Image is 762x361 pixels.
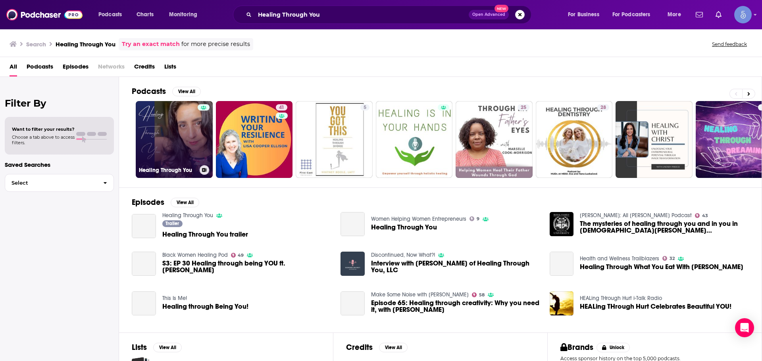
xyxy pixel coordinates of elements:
a: Healing Through You [371,224,437,231]
div: Search podcasts, credits, & more... [241,6,539,24]
span: Open Advanced [472,13,505,17]
a: 58 [472,292,485,297]
a: 32 [662,256,675,261]
span: Monitoring [169,9,197,20]
span: for more precise results [181,40,250,49]
span: 9 [477,217,479,221]
span: Interview with [PERSON_NAME] of Healing Through You, LLC [371,260,540,273]
a: Healing through Being You! [132,291,156,315]
a: Podcasts [27,60,53,76]
a: The mysteries of healing through you and in you in Christ Jesus [580,220,749,234]
span: Credits [134,60,155,76]
button: open menu [607,8,662,21]
input: Search podcasts, credits, & more... [255,8,469,21]
button: View All [171,198,199,207]
span: For Podcasters [612,9,650,20]
button: Send feedback [710,41,749,48]
a: 28 [597,104,609,111]
a: Charts [131,8,158,21]
span: 28 [600,104,606,112]
a: Pete Cabrera Jr: All Jesus Podcast [580,212,692,219]
a: Healing Through You [162,212,213,219]
a: 49 [231,253,244,258]
a: EpisodesView All [132,197,199,207]
h2: Podcasts [132,86,166,96]
button: open menu [662,8,691,21]
a: Healing Through You trailer [132,214,156,238]
span: Trailer [165,221,179,226]
span: For Business [568,9,599,20]
a: Interview with Valeria Maritza of Healing Through You, LLC [371,260,540,273]
a: This Is Me! [162,295,187,302]
img: Interview with Valeria Maritza of Healing Through You, LLC [341,252,365,276]
h2: Lists [132,342,147,352]
span: 41 [279,104,284,112]
span: Healing Through What You Eat With [PERSON_NAME] [580,264,743,270]
a: HEALing THrough Hurt Celebrates Beautiful YOU! [580,303,731,310]
a: 9 [470,216,479,221]
span: Choose a tab above to access filters. [12,134,75,145]
span: Networks [98,60,125,76]
span: 43 [702,214,708,218]
a: Episode 65: Healing through creativity: Why you need it, with Rachael Rice [371,300,540,313]
a: 5 [360,104,369,111]
a: Black Women Healing Pod [162,252,228,258]
span: 5 [364,104,366,112]
a: All [10,60,17,76]
button: View All [379,343,408,352]
a: Healing through Being You! [162,303,248,310]
h2: Episodes [132,197,164,207]
span: Want to filter your results? [12,126,75,132]
img: HEALing THrough Hurt Celebrates Beautiful YOU! [550,291,574,315]
button: Unlock [597,343,630,352]
button: open menu [562,8,609,21]
a: ListsView All [132,342,182,352]
span: Select [5,180,97,185]
a: Healing Through You [136,101,213,178]
span: New [495,5,509,12]
span: 25 [521,104,526,112]
a: 25 [518,104,529,111]
a: Episodes [63,60,89,76]
button: open menu [164,8,208,21]
a: S3: EP 30 Healing through being YOU ft. Nilla Allin [132,252,156,276]
a: Make Some Noise with Andrea Owen [371,291,469,298]
a: Healing Through What You Eat With Laleh Talebian [580,264,743,270]
h2: Credits [346,342,373,352]
a: HEALing THrough Hurt i-Talk Radio [580,295,662,302]
a: 41 [276,104,287,111]
a: Women Helping Women Entrepreneurs [371,216,466,222]
button: View All [153,343,182,352]
a: Healing Through What You Eat With Laleh Talebian [550,252,574,276]
a: Discontinued, Now What?! [371,252,435,258]
button: View All [172,87,201,96]
a: Lists [164,60,176,76]
p: Saved Searches [5,161,114,168]
span: 58 [479,293,485,297]
a: Show notifications dropdown [712,8,725,21]
span: 49 [238,254,244,257]
h3: Healing Through You [139,167,196,174]
img: Podchaser - Follow, Share and Rate Podcasts [6,7,83,22]
button: Show profile menu [734,6,752,23]
h2: Brands [560,342,593,352]
a: S3: EP 30 Healing through being YOU ft. Nilla Allin [162,260,331,273]
a: 25 [456,101,533,178]
button: Open AdvancedNew [469,10,509,19]
img: The mysteries of healing through you and in you in Christ Jesus [550,212,574,236]
img: User Profile [734,6,752,23]
h3: Healing Through You [56,40,115,48]
a: Healing Through You [341,212,365,236]
a: PodcastsView All [132,86,201,96]
a: Healing Through You trailer [162,231,248,238]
